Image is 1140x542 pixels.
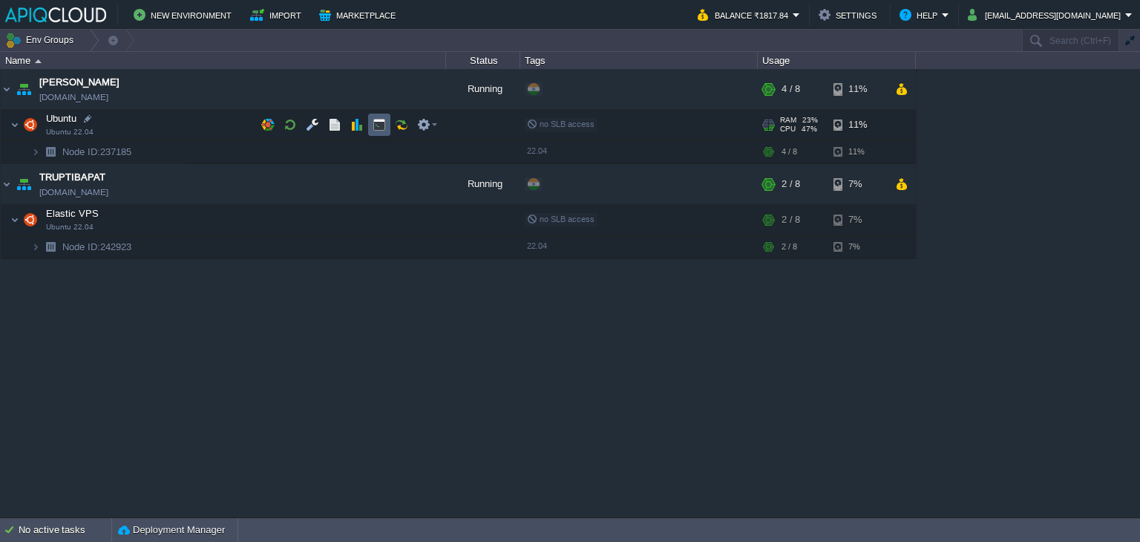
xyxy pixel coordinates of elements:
a: UbuntuUbuntu 22.04 [45,113,79,124]
button: Env Groups [5,30,79,50]
span: CPU [780,125,796,134]
span: 237185 [61,146,134,158]
img: AMDAwAAAACH5BAEAAAAALAAAAAABAAEAAAICRAEAOw== [10,205,19,235]
span: 23% [802,116,818,125]
span: no SLB access [527,120,594,128]
div: 2 / 8 [782,235,797,258]
div: 4 / 8 [782,69,800,109]
div: 2 / 8 [782,164,800,204]
span: 22.04 [527,241,547,250]
div: 4 / 8 [782,140,797,163]
img: AMDAwAAAACH5BAEAAAAALAAAAAABAAEAAAICRAEAOw== [1,164,13,204]
a: Node ID:242923 [61,241,134,253]
img: AMDAwAAAACH5BAEAAAAALAAAAAABAAEAAAICRAEAOw== [13,164,34,204]
div: No active tasks [19,518,111,542]
div: 7% [833,164,882,204]
div: Name [1,52,445,69]
span: RAM [780,116,796,125]
img: AMDAwAAAACH5BAEAAAAALAAAAAABAAEAAAICRAEAOw== [40,140,61,163]
a: [PERSON_NAME] [39,75,119,90]
span: no SLB access [527,215,594,223]
div: 7% [833,205,882,235]
div: Status [447,52,520,69]
button: Balance ₹1817.84 [698,6,793,24]
div: 11% [833,140,882,163]
div: 11% [833,110,882,140]
span: 22.04 [527,146,547,155]
button: Deployment Manager [118,523,225,538]
img: AMDAwAAAACH5BAEAAAAALAAAAAABAAEAAAICRAEAOw== [40,235,61,258]
a: [DOMAIN_NAME] [39,90,108,105]
button: [EMAIL_ADDRESS][DOMAIN_NAME] [968,6,1125,24]
div: Running [446,164,520,204]
a: [DOMAIN_NAME] [39,185,108,200]
span: Ubuntu 22.04 [46,128,94,137]
button: Help [900,6,942,24]
img: APIQCloud [5,7,106,22]
button: Import [250,6,306,24]
span: Ubuntu 22.04 [46,223,94,232]
span: Node ID: [62,146,100,157]
button: Marketplace [319,6,400,24]
button: Settings [819,6,881,24]
img: AMDAwAAAACH5BAEAAAAALAAAAAABAAEAAAICRAEAOw== [10,110,19,140]
div: Usage [759,52,915,69]
img: AMDAwAAAACH5BAEAAAAALAAAAAABAAEAAAICRAEAOw== [35,59,42,63]
button: New Environment [134,6,236,24]
img: AMDAwAAAACH5BAEAAAAALAAAAAABAAEAAAICRAEAOw== [20,205,41,235]
a: Elastic VPSUbuntu 22.04 [45,208,101,219]
div: 11% [833,69,882,109]
img: AMDAwAAAACH5BAEAAAAALAAAAAABAAEAAAICRAEAOw== [31,140,40,163]
div: Tags [521,52,757,69]
div: Running [446,69,520,109]
a: Node ID:237185 [61,146,134,158]
span: Node ID: [62,241,100,252]
div: 7% [833,235,882,258]
a: TRUPTIBAPAT [39,170,105,185]
span: 47% [802,125,817,134]
span: 242923 [61,241,134,253]
img: AMDAwAAAACH5BAEAAAAALAAAAAABAAEAAAICRAEAOw== [20,110,41,140]
span: Elastic VPS [45,207,101,220]
span: Ubuntu [45,112,79,125]
img: AMDAwAAAACH5BAEAAAAALAAAAAABAAEAAAICRAEAOw== [13,69,34,109]
div: 2 / 8 [782,205,800,235]
img: AMDAwAAAACH5BAEAAAAALAAAAAABAAEAAAICRAEAOw== [1,69,13,109]
img: AMDAwAAAACH5BAEAAAAALAAAAAABAAEAAAICRAEAOw== [31,235,40,258]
